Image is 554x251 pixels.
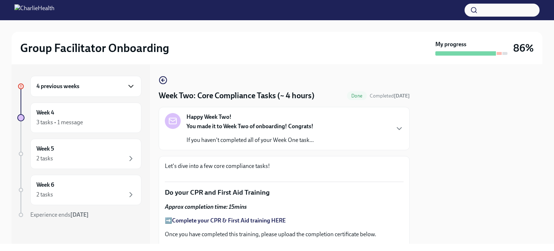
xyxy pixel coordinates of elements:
p: Do your CPR and First Aid Training [165,188,404,197]
a: Complete your CPR & First Aid training HERE [172,217,286,224]
h6: Week 4 [36,109,54,117]
p: ➡️ [165,217,404,225]
h6: 4 previous weeks [36,82,79,90]
img: CharlieHealth [14,4,54,16]
strong: Approx completion time: 15mins [165,203,247,210]
h6: Week 6 [36,181,54,189]
strong: [DATE] [394,93,410,99]
div: 2 tasks [36,191,53,199]
p: If you haven't completed all of your Week One task... [186,136,314,144]
strong: My progress [435,40,466,48]
strong: Happy Week Two! [186,113,232,121]
strong: You made it to Week Two of onboarding! Congrats! [186,123,313,130]
strong: [DATE] [70,211,89,218]
a: Week 43 tasks • 1 message [17,103,141,133]
h4: Week Two: Core Compliance Tasks (~ 4 hours) [159,90,315,101]
h3: 86% [513,42,534,55]
p: Once you have completed this training, please upload the completion certificate below. [165,230,404,238]
div: 4 previous weeks [30,76,141,97]
p: Let's dive into a few core compliance tasks! [165,162,404,170]
div: 2 tasks [36,155,53,163]
h6: Week 5 [36,145,54,153]
div: 3 tasks • 1 message [36,118,83,126]
span: October 3rd, 2025 14:25 [370,92,410,99]
span: Completed [370,93,410,99]
span: Done [347,93,367,99]
a: Week 52 tasks [17,139,141,169]
h2: Group Facilitator Onboarding [20,41,169,55]
span: Experience ends [30,211,89,218]
a: Week 62 tasks [17,175,141,205]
